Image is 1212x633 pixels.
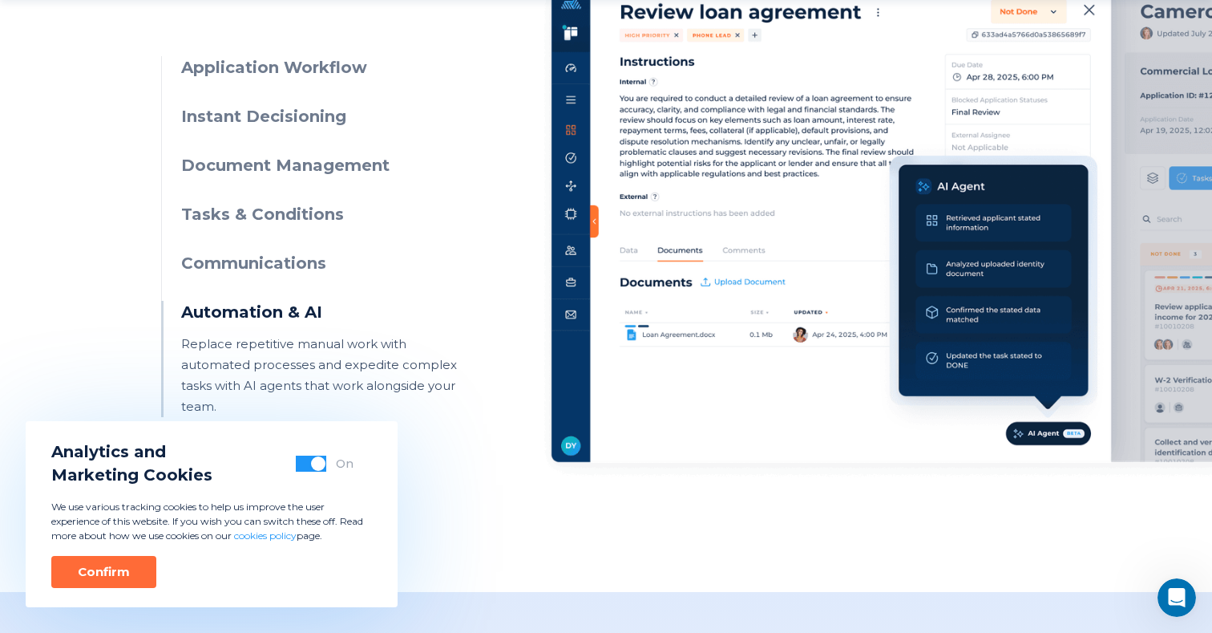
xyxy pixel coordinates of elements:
[1157,578,1196,617] iframe: Intercom live chat
[234,530,297,542] a: cookies policy
[181,203,472,226] h3: Tasks & Conditions
[51,556,156,588] button: Confirm
[51,440,212,464] span: Analytics and
[181,105,472,128] h3: Instant Decisioning
[78,564,130,580] div: Confirm
[181,154,472,177] h3: Document Management
[51,464,212,487] span: Marketing Cookies
[336,456,353,472] div: On
[181,56,472,79] h3: Application Workflow
[181,301,472,324] h3: Automation & AI
[181,334,472,417] p: Replace repetitive manual work with automated processes and expedite complex tasks with AI agents...
[51,500,372,543] p: We use various tracking cookies to help us improve the user experience of this website. If you wi...
[181,252,472,275] h3: Communications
